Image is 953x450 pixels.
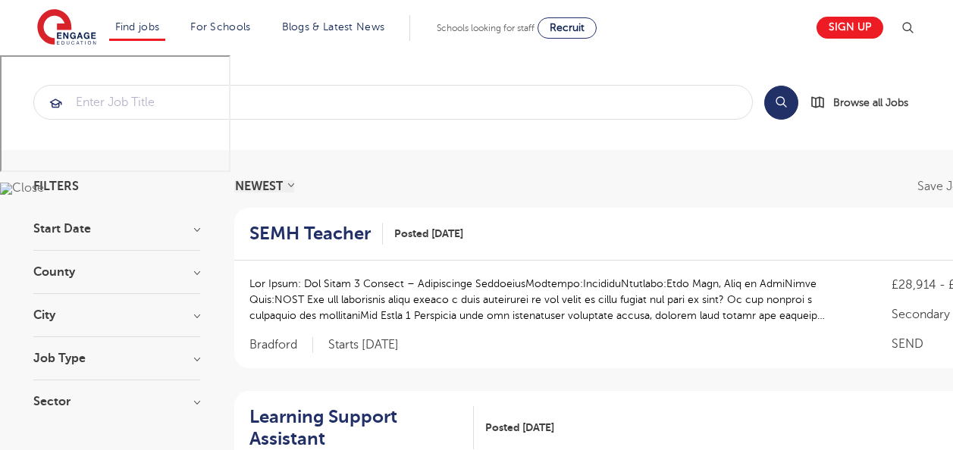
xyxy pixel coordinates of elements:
h2: Learning Support Assistant [249,406,462,450]
span: Recruit [550,22,585,33]
p: Starts [DATE] [328,337,399,353]
h3: County [33,266,200,278]
a: SEMH Teacher [249,223,383,245]
span: Bradford [249,337,313,353]
p: Lor Ipsum: Dol Sitam 3 Consect – Adipiscinge SeddoeiusModtempo:IncididuNtutlabo:Etdo Magn, Aliq e... [249,276,862,323]
a: Blogs & Latest News [282,21,385,33]
span: Schools looking for staff [437,23,534,33]
span: Posted [DATE] [485,420,554,436]
h3: Sector [33,395,200,408]
a: For Schools [190,21,250,33]
a: Find jobs [115,21,160,33]
h3: Job Type [33,352,200,364]
a: Recruit [538,17,597,39]
h3: Start Date [33,223,200,235]
span: Posted [DATE] [394,226,463,242]
h3: City [33,309,200,321]
a: Sign up [817,17,883,39]
a: Learning Support Assistant [249,406,474,450]
span: Close [12,181,44,195]
h2: SEMH Teacher [249,223,371,245]
img: Engage Education [37,9,96,47]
